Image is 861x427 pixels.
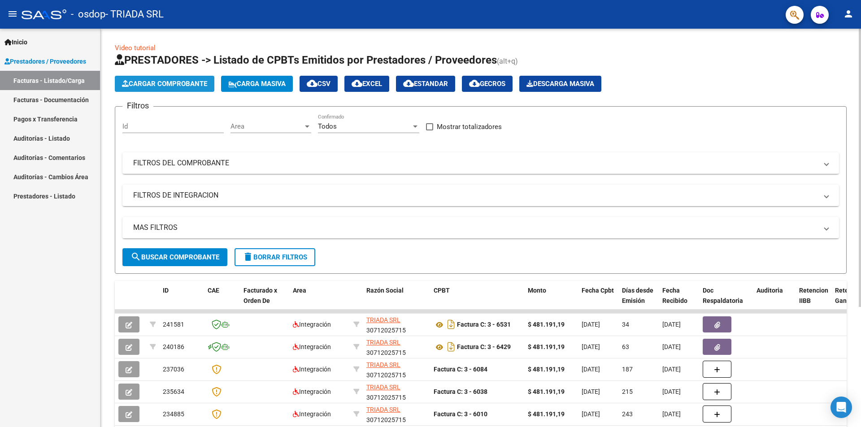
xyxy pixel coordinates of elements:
span: Monto [528,287,546,294]
app-download-masive: Descarga masiva de comprobantes (adjuntos) [519,76,601,92]
mat-expansion-panel-header: FILTROS DEL COMPROBANTE [122,152,839,174]
datatable-header-cell: Días desde Emisión [618,281,659,320]
mat-icon: cloud_download [469,78,480,89]
i: Descargar documento [445,317,457,332]
mat-icon: delete [243,251,253,262]
mat-panel-title: FILTROS DE INTEGRACION [133,190,818,200]
span: Días desde Emisión [622,287,653,304]
span: Prestadores / Proveedores [4,56,86,66]
span: Area [230,122,303,130]
button: Buscar Comprobante [122,248,227,266]
a: Video tutorial [115,44,156,52]
button: Cargar Comprobante [115,76,214,92]
span: 187 [622,366,633,373]
span: 234885 [163,410,184,418]
span: Buscar Comprobante [130,253,219,261]
strong: $ 481.191,19 [528,388,565,395]
mat-expansion-panel-header: FILTROS DE INTEGRACION [122,185,839,206]
span: Doc Respaldatoria [703,287,743,304]
span: Integración [293,410,331,418]
button: Borrar Filtros [235,248,315,266]
span: - TRIADA SRL [105,4,164,24]
span: Razón Social [366,287,404,294]
span: TRIADA SRL [366,384,400,391]
strong: Factura C: 3 - 6084 [434,366,487,373]
span: [DATE] [582,388,600,395]
span: 63 [622,343,629,350]
button: Gecros [462,76,513,92]
span: Fecha Cpbt [582,287,614,294]
h3: Filtros [122,99,153,112]
span: 34 [622,321,629,328]
span: Facturado x Orden De [244,287,277,304]
span: Auditoria [757,287,783,294]
mat-expansion-panel-header: MAS FILTROS [122,217,839,238]
datatable-header-cell: Facturado x Orden De [240,281,289,320]
span: Mostrar totalizadores [437,121,502,132]
span: Descarga Masiva [526,80,594,88]
span: 237036 [163,366,184,373]
datatable-header-cell: CPBT [430,281,524,320]
datatable-header-cell: ID [159,281,204,320]
datatable-header-cell: Retencion IIBB [796,281,831,320]
strong: $ 481.191,19 [528,366,565,373]
span: Integración [293,366,331,373]
div: 30712025715 [366,315,426,334]
datatable-header-cell: Monto [524,281,578,320]
span: [DATE] [582,321,600,328]
span: [DATE] [662,388,681,395]
mat-panel-title: FILTROS DEL COMPROBANTE [133,158,818,168]
datatable-header-cell: Area [289,281,350,320]
span: Cargar Comprobante [122,80,207,88]
span: 243 [622,410,633,418]
span: TRIADA SRL [366,339,400,346]
span: Carga Masiva [228,80,286,88]
datatable-header-cell: Doc Respaldatoria [699,281,753,320]
span: Area [293,287,306,294]
span: 241581 [163,321,184,328]
datatable-header-cell: Fecha Cpbt [578,281,618,320]
span: Borrar Filtros [243,253,307,261]
span: TRIADA SRL [366,406,400,413]
button: CSV [300,76,338,92]
span: - osdop [71,4,105,24]
datatable-header-cell: Razón Social [363,281,430,320]
mat-icon: cloud_download [352,78,362,89]
span: [DATE] [662,321,681,328]
mat-icon: search [130,251,141,262]
span: Integración [293,321,331,328]
span: [DATE] [582,366,600,373]
datatable-header-cell: CAE [204,281,240,320]
div: 30712025715 [366,360,426,379]
span: Estandar [403,80,448,88]
span: [DATE] [662,366,681,373]
span: TRIADA SRL [366,316,400,323]
span: 240186 [163,343,184,350]
span: CSV [307,80,330,88]
span: Gecros [469,80,505,88]
datatable-header-cell: Auditoria [753,281,796,320]
span: [DATE] [662,343,681,350]
strong: Factura C: 3 - 6531 [457,321,511,328]
button: Estandar [396,76,455,92]
strong: $ 481.191,19 [528,343,565,350]
button: Carga Masiva [221,76,293,92]
span: Fecha Recibido [662,287,687,304]
div: 30712025715 [366,405,426,423]
button: EXCEL [344,76,389,92]
span: ID [163,287,169,294]
strong: Factura C: 3 - 6038 [434,388,487,395]
span: Inicio [4,37,27,47]
span: Todos [318,122,337,130]
datatable-header-cell: Fecha Recibido [659,281,699,320]
strong: $ 481.191,19 [528,410,565,418]
span: (alt+q) [497,57,518,65]
span: TRIADA SRL [366,361,400,368]
strong: Factura C: 3 - 6429 [457,344,511,351]
strong: $ 481.191,19 [528,321,565,328]
span: CPBT [434,287,450,294]
mat-icon: cloud_download [403,78,414,89]
div: 30712025715 [366,382,426,401]
span: [DATE] [662,410,681,418]
span: PRESTADORES -> Listado de CPBTs Emitidos por Prestadores / Proveedores [115,54,497,66]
